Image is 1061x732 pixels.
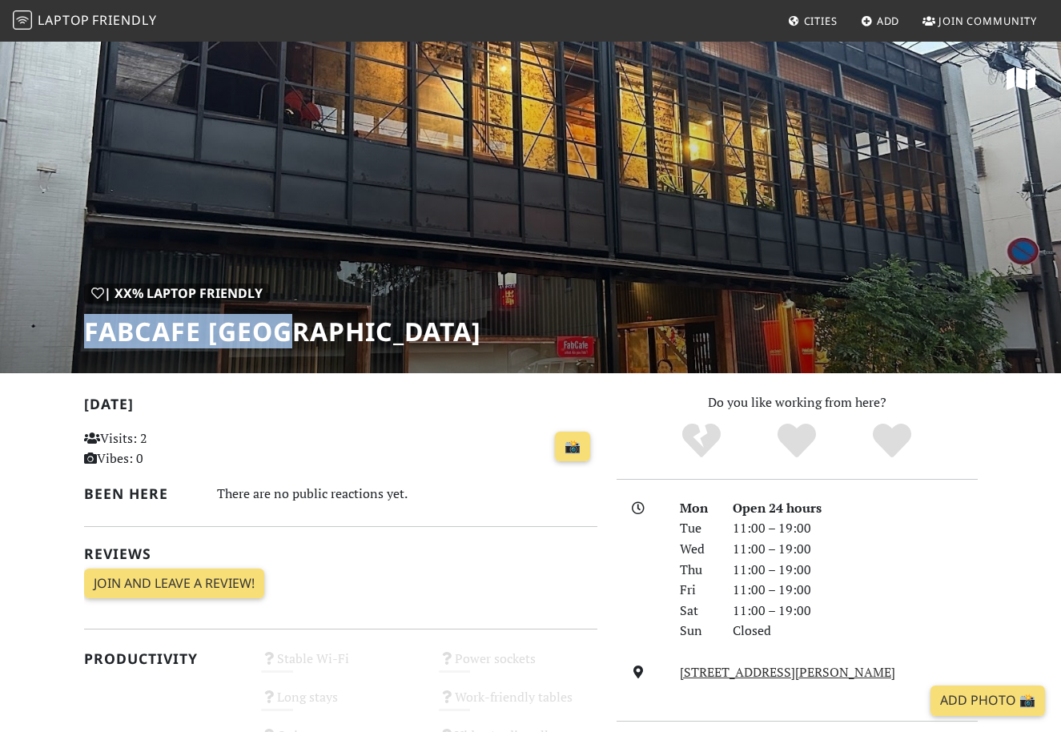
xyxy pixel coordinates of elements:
[84,316,481,347] h1: FabCafe [GEOGRAPHIC_DATA]
[654,421,750,461] div: No
[92,11,156,29] span: Friendly
[750,421,845,461] div: Yes
[854,6,906,35] a: Add
[877,14,900,28] span: Add
[670,580,723,601] div: Fri
[723,560,987,581] div: 11:00 – 19:00
[723,539,987,560] div: 11:00 – 19:00
[251,647,429,686] div: Stable Wi-Fi
[844,421,939,461] div: Definitely!
[723,621,987,642] div: Closed
[680,663,895,681] a: [STREET_ADDRESS][PERSON_NAME]
[251,686,429,724] div: Long stays
[84,428,243,469] p: Visits: 2 Vibes: 0
[670,518,723,539] div: Tue
[84,545,597,562] h2: Reviews
[670,560,723,581] div: Thu
[723,601,987,621] div: 11:00 – 19:00
[13,7,157,35] a: LaptopFriendly LaptopFriendly
[84,284,270,304] div: | XX% Laptop Friendly
[84,396,597,419] h2: [DATE]
[38,11,90,29] span: Laptop
[670,601,723,621] div: Sat
[804,14,838,28] span: Cities
[670,539,723,560] div: Wed
[617,392,978,413] p: Do you like working from here?
[670,621,723,642] div: Sun
[84,569,264,599] a: Join and leave a review!
[723,518,987,539] div: 11:00 – 19:00
[13,10,32,30] img: LaptopFriendly
[723,580,987,601] div: 11:00 – 19:00
[938,14,1037,28] span: Join Community
[723,498,987,519] div: Open 24 hours
[916,6,1043,35] a: Join Community
[217,482,597,505] div: There are no public reactions yet.
[84,650,243,667] h2: Productivity
[429,647,607,686] div: Power sockets
[555,432,590,462] a: 📸
[670,498,723,519] div: Mon
[429,686,607,724] div: Work-friendly tables
[84,485,198,502] h2: Been here
[782,6,844,35] a: Cities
